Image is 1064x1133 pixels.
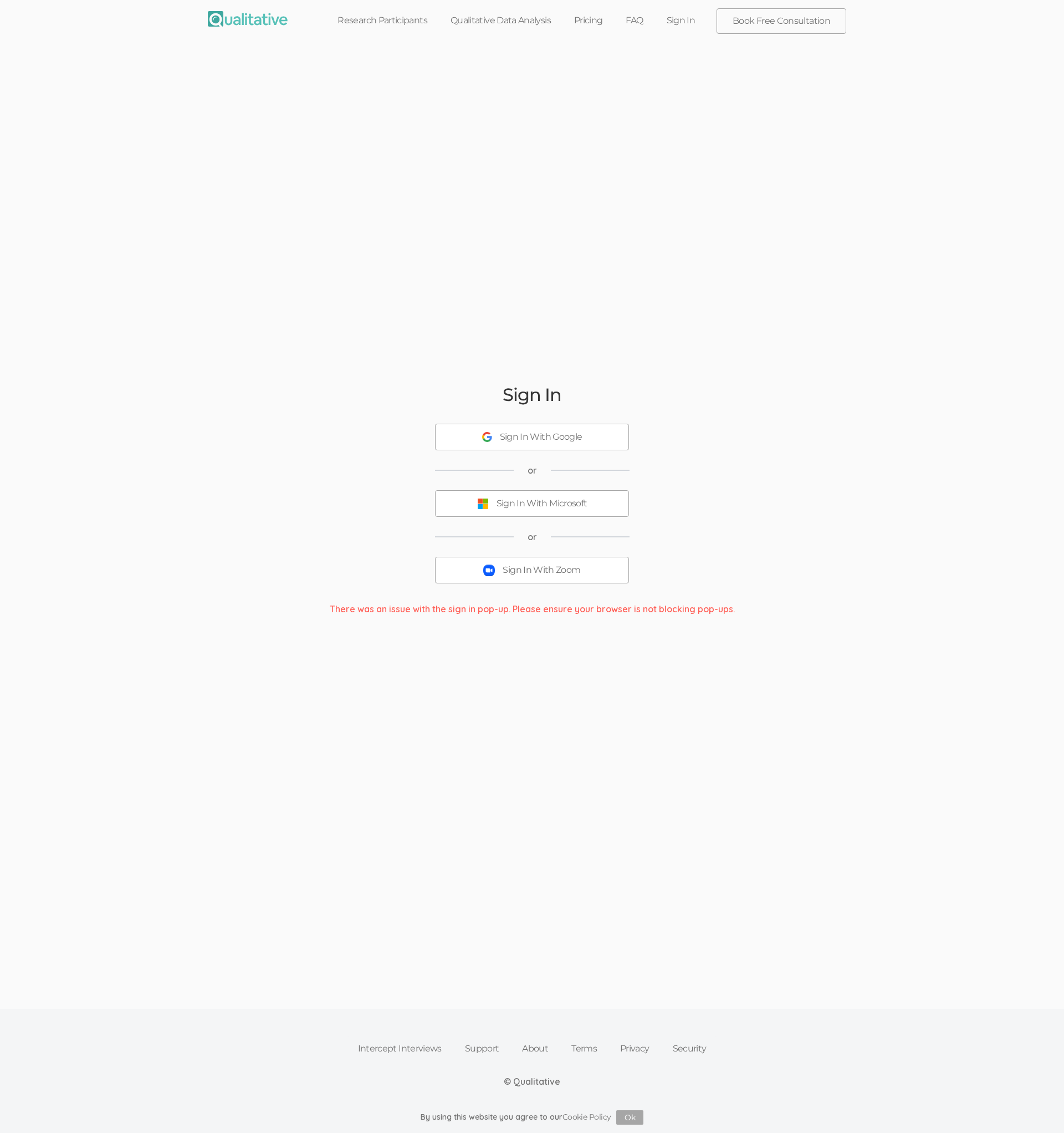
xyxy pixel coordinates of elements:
[208,11,288,27] img: Qualitative
[717,9,846,33] a: Book Free Consultation
[528,531,537,543] span: or
[321,603,743,616] div: There was an issue with the sign in pop-up. Please ensure your browser is not blocking pop-ups.
[1009,1080,1064,1133] iframe: Chat Widget
[346,1037,453,1061] a: Intercept Interviews
[421,1110,644,1125] div: By using this website you agree to our
[477,498,489,510] img: Sign In With Microsoft
[528,464,537,477] span: or
[562,8,615,33] a: Pricing
[497,497,587,510] div: Sign In With Microsoft
[435,557,629,583] button: Sign In With Zoom
[661,1037,718,1061] a: Security
[616,1110,643,1125] button: Ok
[562,1112,611,1122] a: Cookie Policy
[500,431,582,444] div: Sign In With Google
[560,1037,608,1061] a: Terms
[510,1037,560,1061] a: About
[453,1037,511,1061] a: Support
[655,8,707,33] a: Sign In
[326,8,439,33] a: Research Participants
[439,8,562,33] a: Qualitative Data Analysis
[435,490,629,517] button: Sign In With Microsoft
[504,1075,560,1088] div: © Qualitative
[608,1037,661,1061] a: Privacy
[503,564,580,577] div: Sign In With Zoom
[483,565,495,576] img: Sign In With Zoom
[503,385,561,404] h2: Sign In
[435,424,629,450] button: Sign In With Google
[482,432,492,442] img: Sign In With Google
[614,8,654,33] a: FAQ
